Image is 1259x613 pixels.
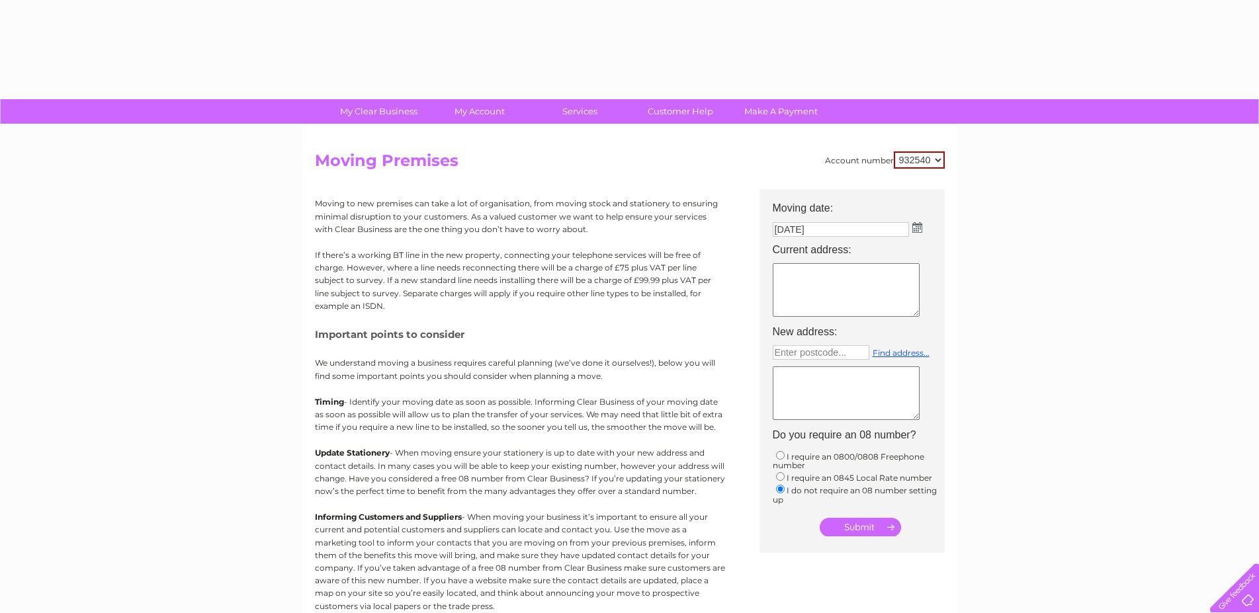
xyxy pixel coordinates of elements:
a: My Account [425,99,534,124]
a: My Clear Business [324,99,433,124]
td: I require an 0800/0808 Freephone number I require an 0845 Local Rate number I do not require an 0... [766,446,951,508]
a: Find address... [873,348,930,358]
a: Customer Help [626,99,735,124]
p: We understand moving a business requires careful planning (we’ve done it ourselves!), below you w... [315,356,725,382]
b: Update Stationery [315,448,390,458]
th: Moving date: [766,189,951,218]
a: Services [525,99,634,124]
a: Make A Payment [726,99,836,124]
p: Moving to new premises can take a lot of organisation, from moving stock and stationery to ensuri... [315,197,725,235]
h2: Moving Premises [315,151,945,177]
th: Do you require an 08 number? [766,425,951,445]
p: - Identify your moving date as soon as possible. Informing Clear Business of your moving date as ... [315,395,725,434]
p: If there’s a working BT line in the new property, connecting your telephone services will be free... [315,249,725,312]
th: Current address: [766,240,951,260]
input: Submit [820,518,901,536]
div: Account number [825,151,945,169]
th: New address: [766,322,951,342]
h5: Important points to consider [315,329,725,340]
b: Timing [315,397,344,407]
p: - When moving ensure your stationery is up to date with your new address and contact details. In ... [315,446,725,497]
img: ... [912,222,922,233]
p: - When moving your business it’s important to ensure all your current and potential customers and... [315,511,725,612]
b: Informing Customers and Suppliers [315,512,462,522]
